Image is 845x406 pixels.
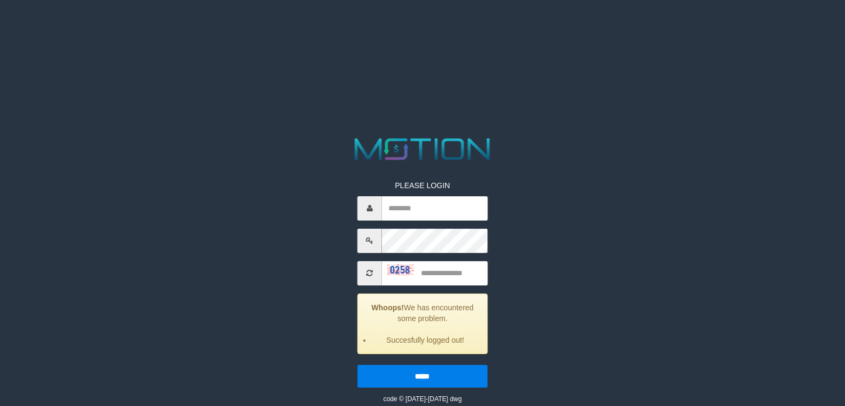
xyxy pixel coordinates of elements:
[358,180,487,191] p: PLEASE LOGIN
[372,335,479,345] li: Succesfully logged out!
[348,135,496,164] img: MOTION_logo.png
[372,303,404,312] strong: Whoops!
[358,294,487,354] div: We has encountered some problem.
[383,395,461,403] small: code © [DATE]-[DATE] dwg
[387,264,414,275] img: captcha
